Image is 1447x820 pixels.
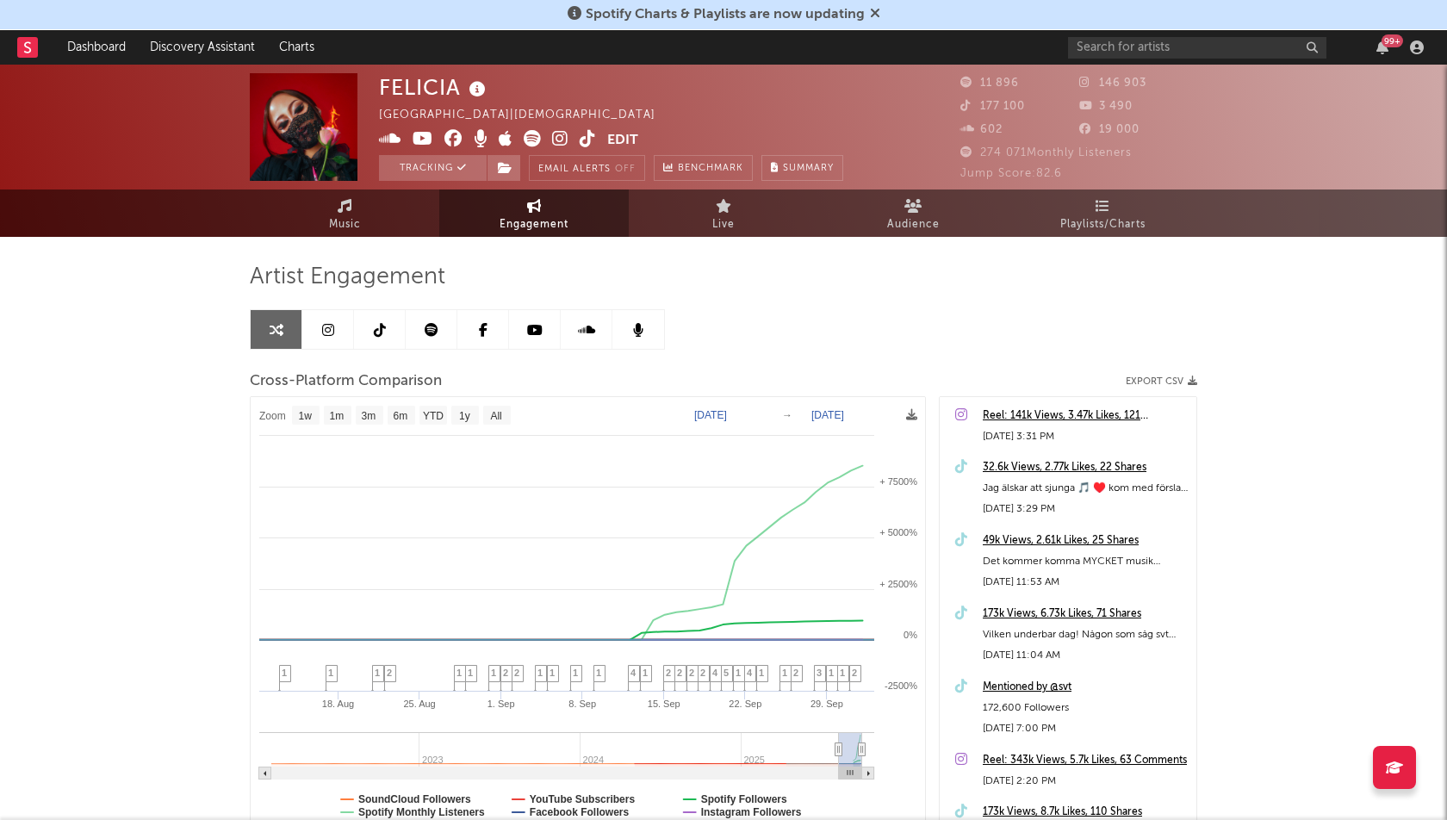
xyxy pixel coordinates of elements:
[439,189,629,237] a: Engagement
[983,604,1188,624] a: 173k Views, 6.73k Likes, 71 Shares
[887,214,940,235] span: Audience
[960,147,1132,158] span: 274 071 Monthly Listeners
[783,164,834,173] span: Summary
[500,214,568,235] span: Engagement
[362,410,376,422] text: 3m
[810,699,843,709] text: 29. Sep
[358,793,471,805] text: SoundCloud Followers
[1079,101,1133,112] span: 3 490
[459,410,470,422] text: 1y
[983,645,1188,666] div: [DATE] 11:04 AM
[387,668,392,678] span: 2
[983,624,1188,645] div: Vilken underbar dag! Någon som såg svt morgonstudio i [PERSON_NAME]?♥️🌹 #newmusic #dance #blackwi...
[840,668,845,678] span: 1
[879,476,917,487] text: + 7500%
[1068,37,1326,59] input: Search for artists
[259,410,286,422] text: Zoom
[468,668,473,678] span: 1
[330,410,345,422] text: 1m
[456,668,462,678] span: 1
[960,168,1062,179] span: Jump Score: 82.6
[983,457,1188,478] a: 32.6k Views, 2.77k Likes, 22 Shares
[1126,376,1197,387] button: Export CSV
[568,699,596,709] text: 8. Sep
[983,771,1188,792] div: [DATE] 2:20 PM
[1008,189,1197,237] a: Playlists/Charts
[329,214,361,235] span: Music
[723,668,729,678] span: 5
[514,668,519,678] span: 2
[491,668,496,678] span: 1
[852,668,857,678] span: 2
[960,101,1025,112] span: 177 100
[983,718,1188,739] div: [DATE] 7:00 PM
[607,130,638,152] button: Edit
[701,793,787,805] text: Spotify Followers
[1079,78,1146,89] span: 146 903
[1079,124,1140,135] span: 19 000
[530,806,630,818] text: Facebook Followers
[375,668,380,678] span: 1
[328,668,333,678] span: 1
[630,668,636,678] span: 4
[403,699,435,709] text: 25. Aug
[299,410,313,422] text: 1w
[629,189,818,237] a: Live
[138,30,267,65] a: Discovery Assistant
[550,668,555,678] span: 1
[537,668,543,678] span: 1
[736,668,741,678] span: 1
[250,189,439,237] a: Music
[648,699,680,709] text: 15. Sep
[811,409,844,421] text: [DATE]
[983,531,1188,551] a: 49k Views, 2.61k Likes, 25 Shares
[782,409,792,421] text: →
[983,426,1188,447] div: [DATE] 3:31 PM
[879,579,917,589] text: + 2500%
[983,406,1188,426] a: Reel: 141k Views, 3.47k Likes, 121 Comments
[643,668,648,678] span: 1
[1060,214,1146,235] span: Playlists/Charts
[678,158,743,179] span: Benchmark
[250,371,442,392] span: Cross-Platform Comparison
[885,680,917,691] text: -2500%
[379,105,675,126] div: [GEOGRAPHIC_DATA] | [DEMOGRAPHIC_DATA]
[1376,40,1388,54] button: 99+
[677,668,682,678] span: 2
[530,793,636,805] text: YouTube Subscribers
[983,677,1188,698] a: Mentioned by @svt
[983,551,1188,572] div: Det kommer komma MYCKET musik framöver😘 (som passar alla)♥️🌹 tack för all fin respons, [PERSON_NA...
[267,30,326,65] a: Charts
[700,668,705,678] span: 2
[503,668,508,678] span: 2
[793,668,798,678] span: 2
[759,668,764,678] span: 1
[615,165,636,174] em: Off
[1382,34,1403,47] div: 99 +
[817,668,822,678] span: 3
[983,750,1188,771] a: Reel: 343k Views, 5.7k Likes, 63 Comments
[983,499,1188,519] div: [DATE] 3:29 PM
[529,155,645,181] button: Email AlertsOff
[960,78,1019,89] span: 11 896
[983,478,1188,499] div: Jag älskar att sjunga 🎵 ♥️ kom med förslag på låtar jag ska sjunga! 🌹 #newmusic #dance #blackwido...
[870,8,880,22] span: Dismiss
[423,410,444,422] text: YTD
[983,698,1188,718] div: 172,600 Followers
[818,189,1008,237] a: Audience
[379,73,490,102] div: FELICIA
[358,806,485,818] text: Spotify Monthly Listeners
[904,630,917,640] text: 0%
[782,668,787,678] span: 1
[694,409,727,421] text: [DATE]
[490,410,501,422] text: All
[879,527,917,537] text: + 5000%
[983,572,1188,593] div: [DATE] 11:53 AM
[729,699,761,709] text: 22. Sep
[573,668,578,678] span: 1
